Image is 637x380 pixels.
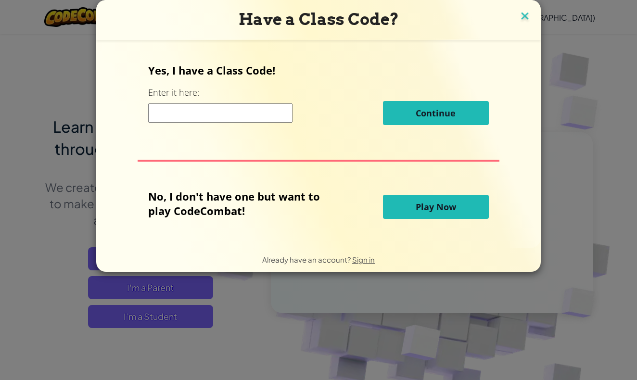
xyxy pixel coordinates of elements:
label: Enter it here: [148,87,199,99]
span: Have a Class Code? [239,10,399,29]
p: No, I don't have one but want to play CodeCombat! [148,189,334,218]
span: Play Now [416,201,456,213]
button: Play Now [383,195,489,219]
button: Continue [383,101,489,125]
p: Yes, I have a Class Code! [148,63,488,77]
a: Sign in [352,255,375,264]
span: Continue [416,107,456,119]
img: close icon [519,10,531,24]
span: Already have an account? [262,255,352,264]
